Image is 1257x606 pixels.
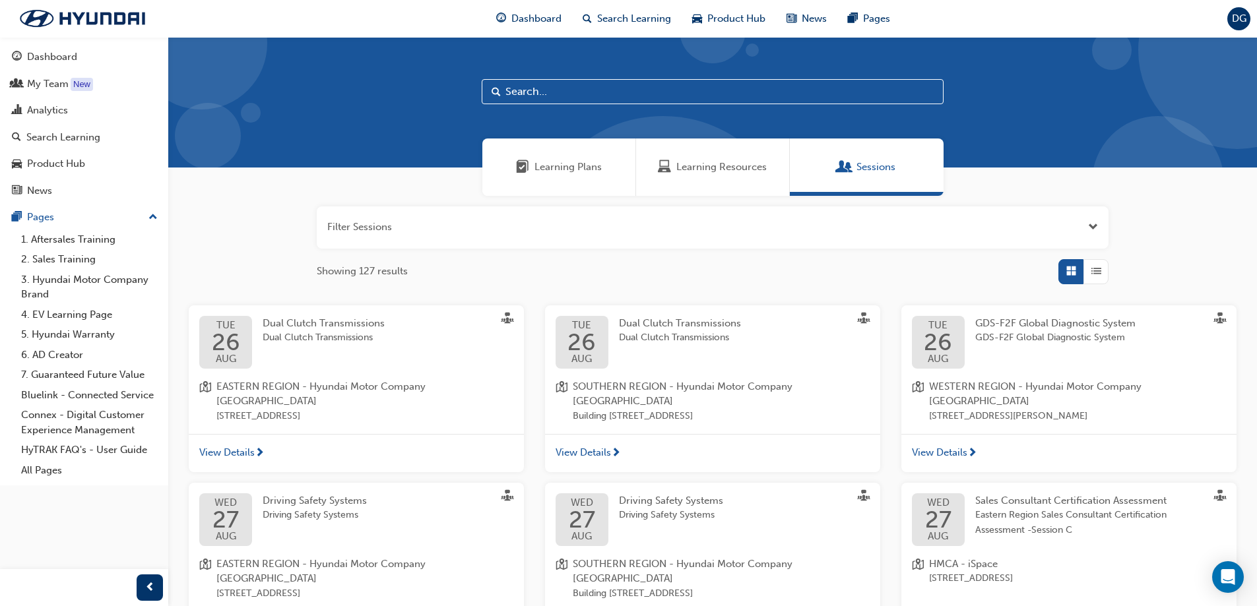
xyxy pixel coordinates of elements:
[569,508,595,531] span: 27
[189,434,524,472] a: View Details
[12,158,22,170] span: car-icon
[199,316,513,369] a: TUE26AUGDual Clutch TransmissionsDual Clutch Transmissions
[12,212,22,224] span: pages-icon
[27,76,69,92] div: My Team
[5,125,163,150] a: Search Learning
[619,330,741,346] span: Dual Clutch Transmissions
[263,508,367,523] span: Driving Safety Systems
[848,11,858,27] span: pages-icon
[583,11,592,27] span: search-icon
[199,379,211,424] span: location-icon
[1091,264,1101,279] span: List
[534,160,602,175] span: Learning Plans
[216,379,513,409] span: EASTERN REGION - Hyundai Motor Company [GEOGRAPHIC_DATA]
[148,209,158,226] span: up-icon
[1214,490,1226,504] span: sessionType_FACE_TO_FACE-icon
[929,379,1226,409] span: WESTERN REGION - Hyundai Motor Company [GEOGRAPHIC_DATA]
[5,98,163,123] a: Analytics
[573,379,870,409] span: SOUTHERN REGION - Hyundai Motor Company [GEOGRAPHIC_DATA]
[1088,220,1098,235] button: Open the filter
[856,160,895,175] span: Sessions
[492,84,501,100] span: Search
[929,571,1013,586] span: [STREET_ADDRESS]
[858,313,870,327] span: sessionType_FACE_TO_FACE-icon
[636,138,790,196] a: Learning ResourcesLearning Resources
[12,51,22,63] span: guage-icon
[901,434,1237,472] a: View Details
[199,557,211,601] span: location-icon
[556,557,567,601] span: location-icon
[1066,264,1076,279] span: Grid
[707,11,765,26] span: Product Hub
[486,5,572,32] a: guage-iconDashboard
[1232,11,1246,26] span: DG
[567,330,596,354] span: 26
[556,557,870,601] a: location-iconSOUTHERN REGION - Hyundai Motor Company [GEOGRAPHIC_DATA]Building [STREET_ADDRESS]
[16,270,163,305] a: 3. Hyundai Motor Company Brand
[482,79,944,104] input: Search...
[545,305,880,472] button: TUE26AUGDual Clutch TransmissionsDual Clutch Transmissionslocation-iconSOUTHERN REGION - Hyundai ...
[216,409,513,424] span: [STREET_ADDRESS]
[5,45,163,69] a: Dashboard
[1214,313,1226,327] span: sessionType_FACE_TO_FACE-icon
[619,508,723,523] span: Driving Safety Systems
[5,72,163,96] a: My Team
[27,210,54,225] div: Pages
[263,330,385,346] span: Dual Clutch Transmissions
[975,317,1136,329] span: GDS-F2F Global Diagnostic System
[12,105,22,117] span: chart-icon
[263,495,367,506] span: Driving Safety Systems
[925,531,951,541] span: AUG
[16,460,163,481] a: All Pages
[317,264,408,279] span: Showing 127 results
[199,493,513,546] a: WED27AUGDriving Safety SystemsDriving Safety Systems
[12,185,22,197] span: news-icon
[787,11,796,27] span: news-icon
[569,531,595,541] span: AUG
[7,5,158,32] img: Trak
[790,138,944,196] a: SessionsSessions
[573,586,870,601] span: Building [STREET_ADDRESS]
[16,249,163,270] a: 2. Sales Training
[27,49,77,65] div: Dashboard
[776,5,837,32] a: news-iconNews
[929,409,1226,424] span: [STREET_ADDRESS][PERSON_NAME]
[16,385,163,406] a: Bluelink - Connected Service
[975,330,1136,346] span: GDS-F2F Global Diagnostic System
[26,130,100,145] div: Search Learning
[516,160,529,175] span: Learning Plans
[925,508,951,531] span: 27
[619,317,741,329] span: Dual Clutch Transmissions
[975,508,1205,537] span: Eastern Region Sales Consultant Certification Assessment -Session C
[545,434,880,472] a: View Details
[924,330,952,354] span: 26
[863,11,890,26] span: Pages
[71,78,93,91] div: Tooltip anchor
[929,557,1013,572] span: HMCA - iSpace
[611,448,621,460] span: next-icon
[556,316,870,369] a: TUE26AUGDual Clutch TransmissionsDual Clutch Transmissions
[912,379,1226,424] a: location-iconWESTERN REGION - Hyundai Motor Company [GEOGRAPHIC_DATA][STREET_ADDRESS][PERSON_NAME]
[597,11,671,26] span: Search Learning
[511,11,562,26] span: Dashboard
[619,495,723,506] span: Driving Safety Systems
[12,78,22,90] span: people-icon
[212,531,239,541] span: AUG
[5,179,163,203] a: News
[567,354,596,364] span: AUG
[5,205,163,229] button: Pages
[212,330,240,354] span: 26
[16,365,163,385] a: 7. Guaranteed Future Value
[802,11,827,26] span: News
[27,183,52,198] div: News
[501,490,513,504] span: sessionType_FACE_TO_FACE-icon
[16,229,163,250] a: 1. Aftersales Training
[556,493,870,546] a: WED27AUGDriving Safety SystemsDriving Safety Systems
[1227,7,1250,30] button: DG
[924,354,952,364] span: AUG
[925,498,951,508] span: WED
[16,345,163,365] a: 6. AD Creator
